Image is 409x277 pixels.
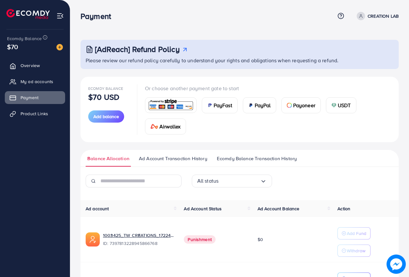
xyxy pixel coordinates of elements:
[95,45,180,54] h3: [AdReach] Refund Policy
[197,176,219,186] span: All status
[331,103,337,108] img: card
[150,124,158,129] img: card
[21,62,40,69] span: Overview
[258,236,263,243] span: $0
[338,101,351,109] span: USDT
[139,155,207,162] span: Ad Account Transaction History
[243,97,276,113] a: cardPayPal
[287,103,292,108] img: card
[202,97,238,113] a: cardPayFast
[86,205,109,212] span: Ad account
[281,97,321,113] a: cardPayoneer
[81,12,116,21] h3: Payment
[7,35,42,42] span: Ecomdy Balance
[88,86,123,91] span: Ecomdy Balance
[6,9,50,19] img: logo
[56,12,64,20] img: menu
[88,110,124,123] button: Add balance
[86,232,100,247] img: ic-ads-acc.e4c84228.svg
[88,93,119,101] p: $70 USD
[248,103,253,108] img: card
[214,101,232,109] span: PayFast
[387,255,406,274] img: image
[147,98,194,112] img: card
[87,155,129,162] span: Balance Allocation
[207,103,212,108] img: card
[218,176,260,186] input: Search for option
[258,205,300,212] span: Ad Account Balance
[21,78,53,85] span: My ad accounts
[337,205,350,212] span: Action
[103,232,174,247] div: <span class='underline'>1003425_TW CREATIONS_1722437620661</span></br>7397813228945866768
[347,229,366,237] p: Add Fund
[5,107,65,120] a: Product Links
[5,59,65,72] a: Overview
[192,175,272,187] div: Search for option
[103,240,174,247] span: ID: 7397813228945866768
[145,97,197,113] a: card
[255,101,271,109] span: PayPal
[56,44,63,50] img: image
[5,91,65,104] a: Payment
[21,94,38,101] span: Payment
[347,247,365,255] p: Withdraw
[103,232,174,238] a: 1003425_TW CREATIONS_1722437620661
[326,97,356,113] a: cardUSDT
[184,235,216,244] span: Punishment
[293,101,315,109] span: Payoneer
[184,205,222,212] span: Ad Account Status
[93,113,119,120] span: Add balance
[337,227,371,239] button: Add Fund
[159,123,181,130] span: Airwallex
[368,12,399,20] p: CREATION LAB
[354,12,399,20] a: CREATION LAB
[145,84,391,92] p: Or choose another payment gate to start
[145,118,186,134] a: cardAirwallex
[7,42,18,51] span: $70
[86,56,395,64] p: Please review our refund policy carefully to understand your rights and obligations when requesti...
[21,110,48,117] span: Product Links
[217,155,297,162] span: Ecomdy Balance Transaction History
[5,75,65,88] a: My ad accounts
[337,245,371,257] button: Withdraw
